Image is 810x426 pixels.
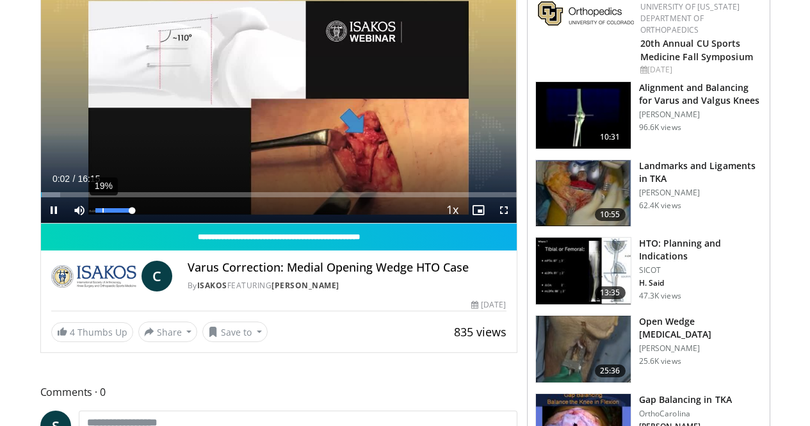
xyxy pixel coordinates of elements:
[640,1,740,35] a: University of [US_STATE] Department of Orthopaedics
[188,280,506,291] div: By FEATURING
[595,208,626,221] span: 10:55
[197,280,227,291] a: ISAKOS
[538,1,634,26] img: 355603a8-37da-49b6-856f-e00d7e9307d3.png.150x105_q85_autocrop_double_scale_upscale_version-0.2.png
[40,384,517,400] span: Comments 0
[639,278,762,288] p: H. Said
[595,286,626,299] span: 13:35
[188,261,506,275] h4: Varus Correction: Medial Opening Wedge HTO Case
[535,315,762,383] a: 25:36 Open Wedge [MEDICAL_DATA] [PERSON_NAME] 25.6K views
[142,261,172,291] a: C
[639,393,732,406] h3: Gap Balancing in TKA
[536,238,631,304] img: 297961_0002_1.png.150x105_q85_crop-smart_upscale.jpg
[491,197,517,223] button: Fullscreen
[595,365,626,377] span: 25:36
[271,280,339,291] a: [PERSON_NAME]
[639,122,681,133] p: 96.6K views
[536,82,631,149] img: 38523_0000_3.png.150x105_q85_crop-smart_upscale.jpg
[639,81,762,107] h3: Alignment and Balancing for Varus and Valgus Knees
[640,64,759,76] div: [DATE]
[639,356,681,366] p: 25.6K views
[639,315,762,341] h3: Open Wedge [MEDICAL_DATA]
[51,322,133,342] a: 4 Thumbs Up
[454,324,506,340] span: 835 views
[536,160,631,227] img: 88434a0e-b753-4bdd-ac08-0695542386d5.150x105_q85_crop-smart_upscale.jpg
[138,322,198,342] button: Share
[535,81,762,149] a: 10:31 Alignment and Balancing for Varus and Valgus Knees [PERSON_NAME] 96.6K views
[639,160,762,185] h3: Landmarks and Ligaments in TKA
[73,174,76,184] span: /
[440,197,466,223] button: Playback Rate
[53,174,70,184] span: 0:02
[639,291,681,301] p: 47.3K views
[595,131,626,143] span: 10:31
[70,326,75,338] span: 4
[639,110,762,120] p: [PERSON_NAME]
[41,192,517,197] div: Progress Bar
[639,343,762,354] p: [PERSON_NAME]
[639,265,762,275] p: SICOT
[640,37,753,63] a: 20th Annual CU Sports Medicine Fall Symposium
[41,197,67,223] button: Pause
[535,237,762,305] a: 13:35 HTO: Planning and Indications SICOT H. Said 47.3K views
[466,197,491,223] button: Enable picture-in-picture mode
[639,188,762,198] p: [PERSON_NAME]
[639,237,762,263] h3: HTO: Planning and Indications
[471,299,506,311] div: [DATE]
[639,409,732,419] p: OrthoCarolina
[536,316,631,382] img: 1390019_3.png.150x105_q85_crop-smart_upscale.jpg
[535,160,762,227] a: 10:55 Landmarks and Ligaments in TKA [PERSON_NAME] 62.4K views
[95,208,132,213] div: Volume Level
[202,322,268,342] button: Save to
[51,261,136,291] img: ISAKOS
[639,201,681,211] p: 62.4K views
[77,174,100,184] span: 16:15
[67,197,92,223] button: Mute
